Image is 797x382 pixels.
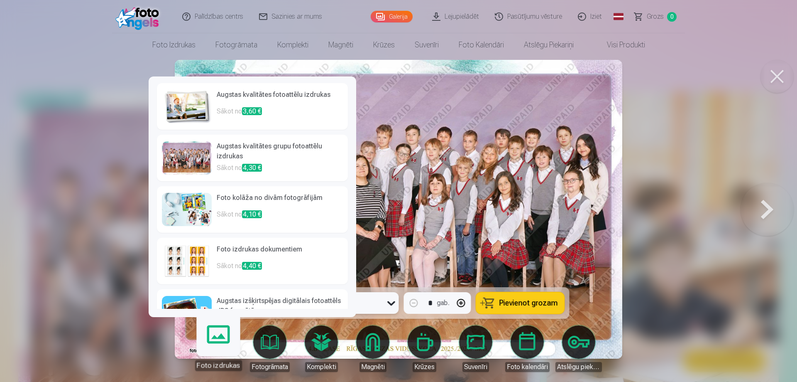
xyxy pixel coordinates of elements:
a: Augstas izšķirtspējas digitālais fotoattēls JPG formātāSākot no6,00 € [157,289,348,336]
a: Foto kalendāri [449,33,514,57]
a: Magnēti [318,33,363,57]
p: Sākot no [217,163,343,175]
a: Foto izdrukas dokumentiemSākot no4,40 € [157,238,348,284]
h6: Augstas kvalitātes grupu fotoattēlu izdrukas [217,141,343,163]
img: /fa1 [115,3,163,30]
p: Sākot no [217,106,343,123]
a: Komplekti [267,33,318,57]
a: Magnēti [350,325,396,372]
h6: Augstas izšķirtspējas digitālais fotoattēls JPG formātā [217,296,343,318]
span: 0 [667,12,677,22]
a: Foto kalendāri [504,325,550,372]
a: Foto izdrukas [142,33,205,57]
a: Galerija [371,11,413,22]
a: Atslēgu piekariņi [514,33,584,57]
div: gab. [437,298,450,308]
a: Krūzes [401,325,447,372]
span: 4,10 € [242,210,262,218]
a: Atslēgu piekariņi [555,325,602,372]
h6: Foto kolāža no divām fotogrāfijām [217,193,343,209]
p: Sākot no [217,261,343,278]
div: Komplekti [305,362,338,372]
span: 4,40 € [242,262,262,270]
div: Fotogrāmata [250,362,290,372]
h6: Augstas kvalitātes fotoattēlu izdrukas [217,90,343,106]
a: Augstas kvalitātes fotoattēlu izdrukasSākot no3,60 € [157,83,348,130]
span: Grozs [647,12,664,22]
a: Visi produkti [584,33,655,57]
div: Magnēti [359,362,386,372]
span: 4,30 € [242,164,262,172]
a: Krūzes [363,33,405,57]
div: Atslēgu piekariņi [555,362,602,372]
a: Fotogrāmata [247,325,293,372]
p: Sākot no [217,209,343,226]
span: 3,60 € [242,107,262,115]
h6: Foto izdrukas dokumentiem [217,244,343,261]
a: Fotogrāmata [205,33,267,57]
span: Pievienot grozam [499,299,558,307]
a: Suvenīri [452,325,499,372]
div: Krūzes [413,362,436,372]
div: Foto kalendāri [505,362,550,372]
a: Foto izdrukas [193,320,244,371]
div: Suvenīri [462,362,489,372]
div: Foto izdrukas [195,360,242,371]
a: Augstas kvalitātes grupu fotoattēlu izdrukasSākot no4,30 € [157,135,348,181]
a: Foto kolāža no divām fotogrāfijāmSākot no4,10 € [157,186,348,233]
a: Komplekti [298,325,345,372]
a: Suvenīri [405,33,449,57]
button: Pievienot grozam [476,292,565,314]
